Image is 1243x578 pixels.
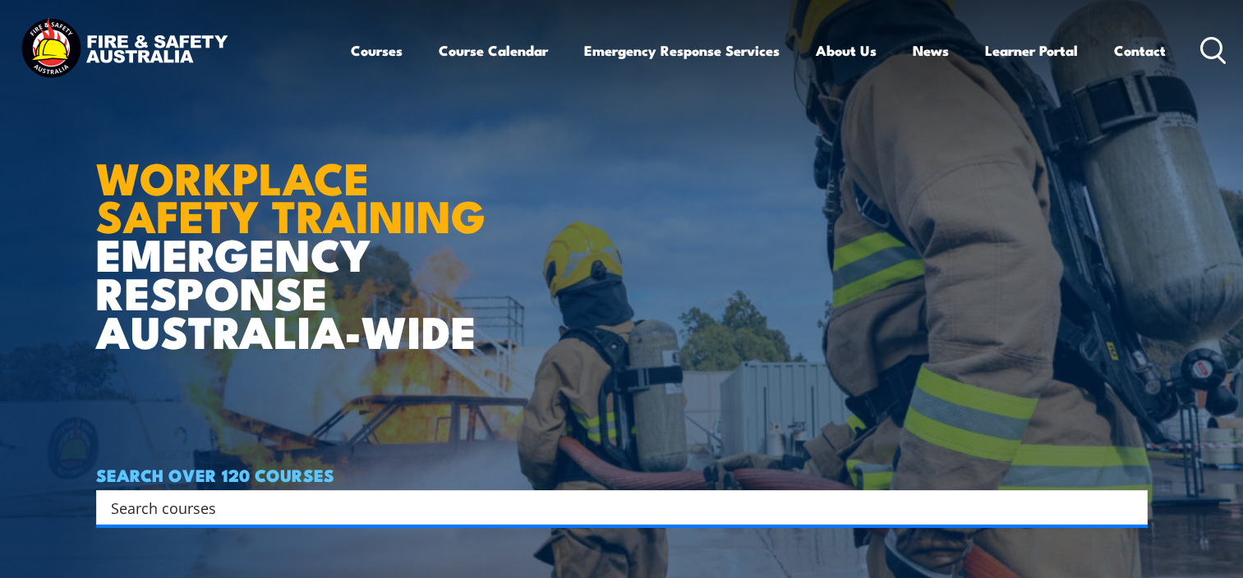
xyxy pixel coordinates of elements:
[439,29,548,72] a: Course Calendar
[985,29,1078,72] a: Learner Portal
[111,495,1112,520] input: Search input
[114,496,1115,519] form: Search form
[96,142,486,249] strong: WORKPLACE SAFETY TRAINING
[96,466,1148,484] h4: SEARCH OVER 120 COURSES
[1114,29,1166,72] a: Contact
[816,29,877,72] a: About Us
[1119,496,1142,519] button: Search magnifier button
[351,29,403,72] a: Courses
[96,117,498,350] h1: EMERGENCY RESPONSE AUSTRALIA-WIDE
[913,29,949,72] a: News
[584,29,780,72] a: Emergency Response Services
